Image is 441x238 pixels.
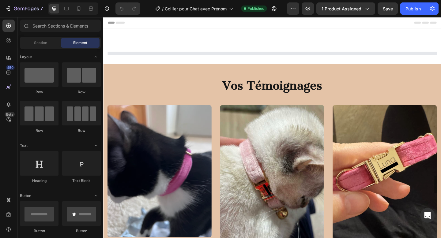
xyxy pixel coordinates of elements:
div: Row [20,128,58,133]
div: 450 [6,65,15,70]
div: Beta [5,112,15,117]
span: Toggle open [91,141,101,151]
p: 7 [40,5,43,12]
span: Save [383,6,393,11]
button: Publish [400,2,426,15]
div: Text Block [62,178,101,184]
span: Layout [20,54,32,60]
div: v 4.0.25 [17,10,30,15]
div: Row [62,89,101,95]
div: Heading [20,178,58,184]
button: Save [378,2,398,15]
div: Mots-clés [76,36,94,40]
div: Undo/Redo [115,2,140,15]
span: Toggle open [91,52,101,62]
button: 1 product assigned [316,2,375,15]
span: Text [20,143,28,148]
span: 1 product assigned [322,6,361,12]
span: Section [34,40,47,46]
iframe: Design area [103,17,441,238]
div: Open Intercom Messenger [420,208,435,223]
div: Button [20,228,58,234]
span: Collier pour Chat avec Prénom [165,6,227,12]
span: / [162,6,164,12]
img: logo_orange.svg [10,10,15,15]
span: Published [247,6,264,11]
div: Domaine [32,36,47,40]
span: Element [73,40,87,46]
img: tab_keywords_by_traffic_grey.svg [70,35,74,40]
div: Domaine: [DOMAIN_NAME] [16,16,69,21]
div: Row [62,128,101,133]
div: Publish [405,6,421,12]
div: Row [20,89,58,95]
span: Toggle open [91,191,101,201]
input: Search Sections & Elements [20,20,101,32]
h2: Vos Témoignages [5,66,363,83]
span: Button [20,193,31,199]
img: website_grey.svg [10,16,15,21]
div: Button [62,228,101,234]
img: tab_domain_overview_orange.svg [25,35,30,40]
button: 7 [2,2,46,15]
